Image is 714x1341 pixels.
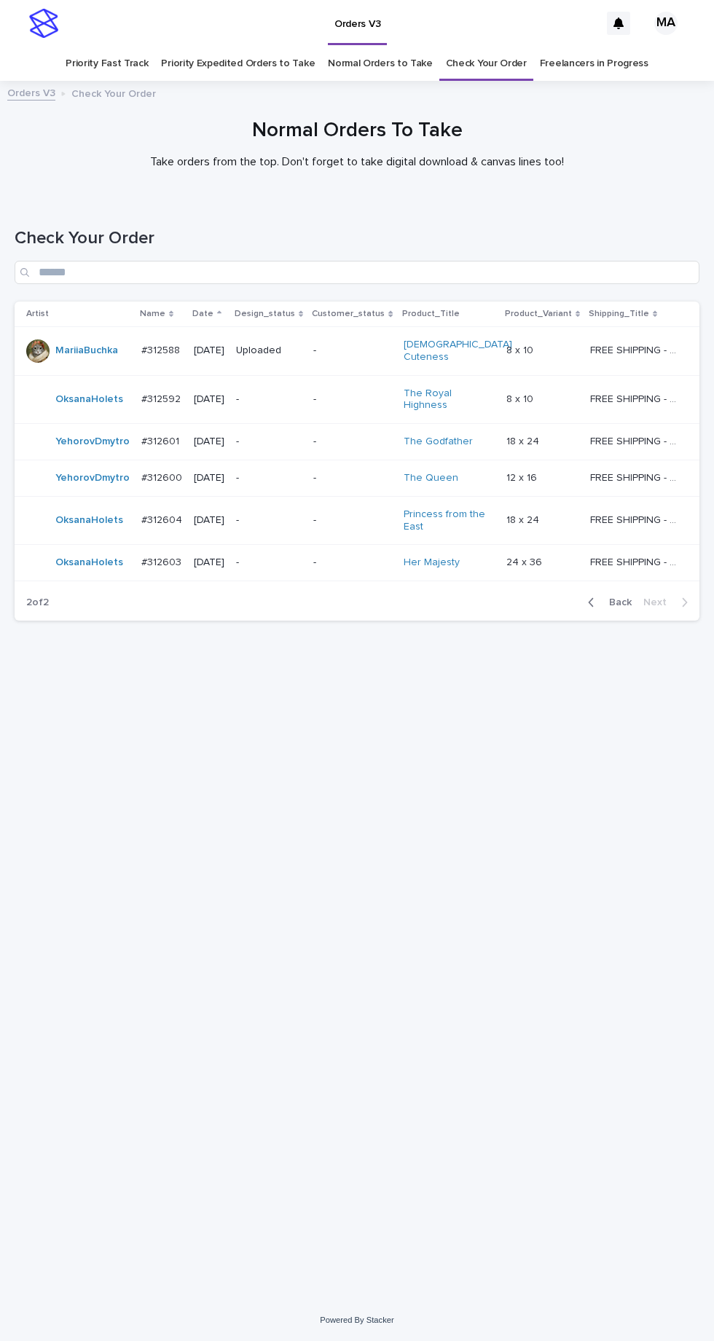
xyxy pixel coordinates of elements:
[194,393,224,406] p: [DATE]
[194,472,224,484] p: [DATE]
[15,228,699,249] h1: Check Your Order
[55,345,118,357] a: MariiaBuchka
[590,433,679,448] p: FREE SHIPPING - preview in 1-2 business days, after your approval delivery will take 5-10 b.d.
[15,424,699,460] tr: YehorovDmytro #312601#312601 [DATE]--The Godfather 18 x 2418 x 24 FREE SHIPPING - preview in 1-2 ...
[506,390,536,406] p: 8 x 10
[15,545,699,581] tr: OksanaHolets #312603#312603 [DATE]--Her Majesty 24 x 3624 x 36 FREE SHIPPING - preview in 1-2 bus...
[141,390,184,406] p: #312592
[55,393,123,406] a: OksanaHolets
[55,436,130,448] a: YehorovDmytro
[71,84,156,101] p: Check Your Order
[505,306,572,322] p: Product_Variant
[55,472,130,484] a: YehorovDmytro
[576,596,637,609] button: Back
[506,469,540,484] p: 12 x 16
[402,306,460,322] p: Product_Title
[506,554,545,569] p: 24 x 36
[15,375,699,424] tr: OksanaHolets #312592#312592 [DATE]--The Royal Highness 8 x 108 x 10 FREE SHIPPING - preview in 1-...
[404,557,460,569] a: Her Majesty
[313,514,391,527] p: -
[15,261,699,284] input: Search
[654,12,678,35] div: MA
[313,557,391,569] p: -
[320,1316,393,1324] a: Powered By Stacker
[26,306,49,322] p: Artist
[643,597,675,607] span: Next
[446,47,527,81] a: Check Your Order
[236,436,302,448] p: -
[312,306,385,322] p: Customer_status
[506,342,536,357] p: 8 x 10
[55,514,123,527] a: OksanaHolets
[590,342,679,357] p: FREE SHIPPING - preview in 1-2 business days, after your approval delivery will take 5-10 b.d.
[540,47,648,81] a: Freelancers in Progress
[589,306,649,322] p: Shipping_Title
[313,393,391,406] p: -
[15,326,699,375] tr: MariiaBuchka #312588#312588 [DATE]Uploaded-[DEMOGRAPHIC_DATA] Cuteness 8 x 108 x 10 FREE SHIPPING...
[194,345,224,357] p: [DATE]
[404,472,458,484] a: The Queen
[590,390,679,406] p: FREE SHIPPING - preview in 1-2 business days, after your approval delivery will take 5-10 b.d.
[328,47,433,81] a: Normal Orders to Take
[194,557,224,569] p: [DATE]
[313,345,391,357] p: -
[404,508,495,533] a: Princess from the East
[313,472,391,484] p: -
[141,342,183,357] p: #312588
[192,306,213,322] p: Date
[404,388,495,412] a: The Royal Highness
[15,119,699,143] h1: Normal Orders To Take
[15,496,699,545] tr: OksanaHolets #312604#312604 [DATE]--Princess from the East 18 x 2418 x 24 FREE SHIPPING - preview...
[236,557,302,569] p: -
[161,47,315,81] a: Priority Expedited Orders to Take
[590,554,679,569] p: FREE SHIPPING - preview in 1-2 business days, after your approval delivery will take 5-10 b.d.
[590,511,679,527] p: FREE SHIPPING - preview in 1-2 business days, after your approval delivery will take 5-10 b.d.
[236,345,302,357] p: Uploaded
[15,585,60,621] p: 2 of 2
[235,306,295,322] p: Design_status
[236,514,302,527] p: -
[506,511,542,527] p: 18 x 24
[140,306,165,322] p: Name
[637,596,699,609] button: Next
[600,597,632,607] span: Back
[141,469,185,484] p: #312600
[66,47,148,81] a: Priority Fast Track
[194,436,224,448] p: [DATE]
[141,511,185,527] p: #312604
[141,433,182,448] p: #312601
[29,9,58,38] img: stacker-logo-s-only.png
[66,155,648,169] p: Take orders from the top. Don't forget to take digital download & canvas lines too!
[7,84,55,101] a: Orders V3
[404,339,512,363] a: [DEMOGRAPHIC_DATA] Cuteness
[236,393,302,406] p: -
[141,554,184,569] p: #312603
[404,436,473,448] a: The Godfather
[590,469,679,484] p: FREE SHIPPING - preview in 1-2 business days, after your approval delivery will take 5-10 b.d.
[313,436,391,448] p: -
[15,460,699,496] tr: YehorovDmytro #312600#312600 [DATE]--The Queen 12 x 1612 x 16 FREE SHIPPING - preview in 1-2 busi...
[236,472,302,484] p: -
[55,557,123,569] a: OksanaHolets
[506,433,542,448] p: 18 x 24
[194,514,224,527] p: [DATE]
